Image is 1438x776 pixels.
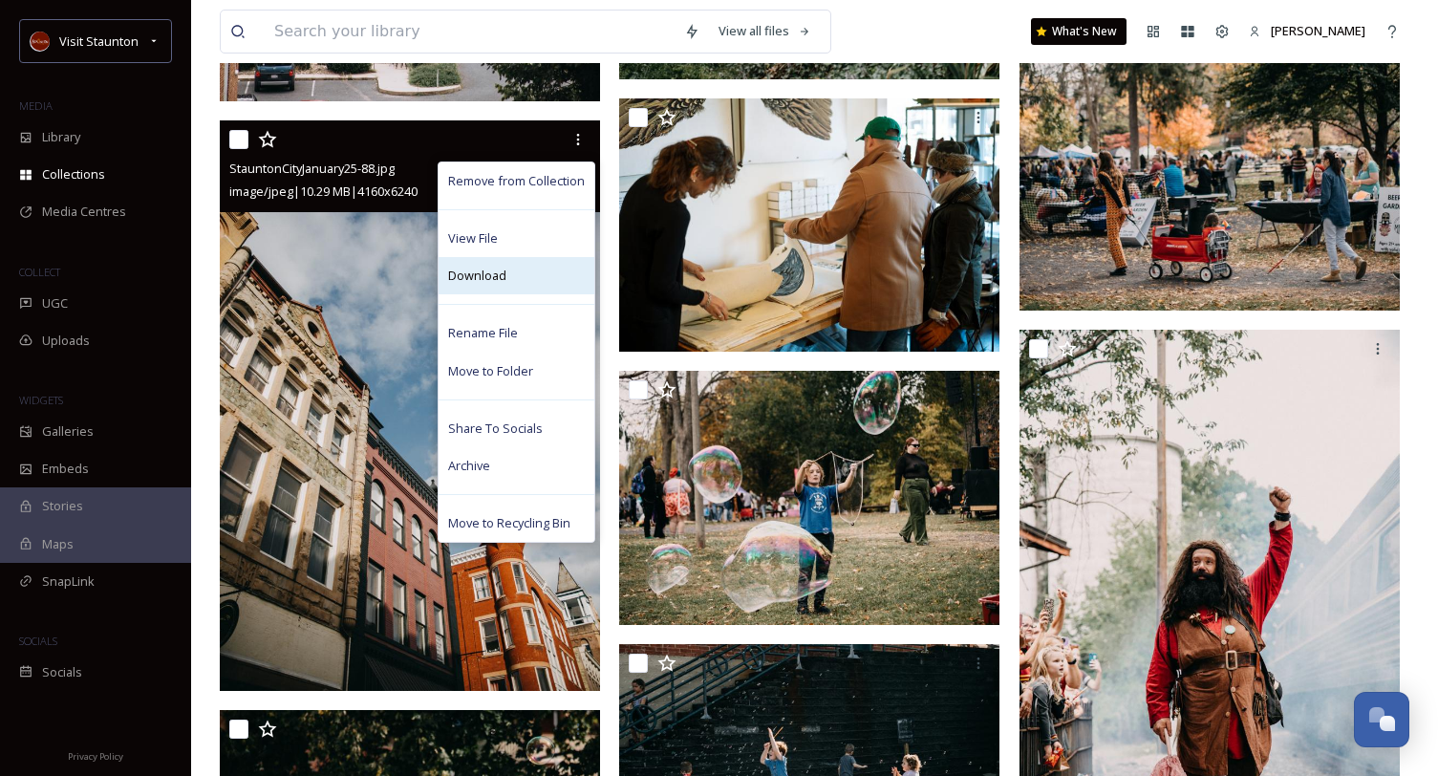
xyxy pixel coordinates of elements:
[19,265,60,279] span: COLLECT
[42,497,83,515] span: Stories
[448,267,506,285] span: Download
[448,514,570,532] span: Move to Recycling Bin
[19,98,53,113] span: MEDIA
[619,98,999,353] img: DSC05636.jpg
[448,324,518,342] span: Rename File
[229,160,395,177] span: StauntonCityJanuary25-88.jpg
[265,11,675,53] input: Search your library
[68,744,123,766] a: Privacy Policy
[42,128,80,146] span: Library
[220,120,600,691] img: StauntonCityJanuary25-88.jpg
[42,294,68,313] span: UGC
[42,535,74,553] span: Maps
[42,422,94,441] span: Galleries
[1239,12,1375,50] a: [PERSON_NAME]
[619,371,999,625] img: Pride2024-64-Kate%20Simon%20Photography.jpg
[448,362,533,380] span: Move to Folder
[1354,692,1409,747] button: Open Chat
[709,12,821,50] a: View all files
[19,634,57,648] span: SOCIALS
[42,460,89,478] span: Embeds
[42,165,105,183] span: Collections
[42,203,126,221] span: Media Centres
[448,172,585,190] span: Remove from Collection
[42,572,95,591] span: SnapLink
[59,32,139,50] span: Visit Staunton
[68,750,123,763] span: Privacy Policy
[448,457,490,475] span: Archive
[42,332,90,350] span: Uploads
[19,393,63,407] span: WIDGETS
[1031,18,1127,45] a: What's New
[1271,22,1365,39] span: [PERSON_NAME]
[31,32,50,51] img: images.png
[229,183,418,200] span: image/jpeg | 10.29 MB | 4160 x 6240
[448,229,498,248] span: View File
[448,420,543,438] span: Share To Socials
[42,663,82,681] span: Socials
